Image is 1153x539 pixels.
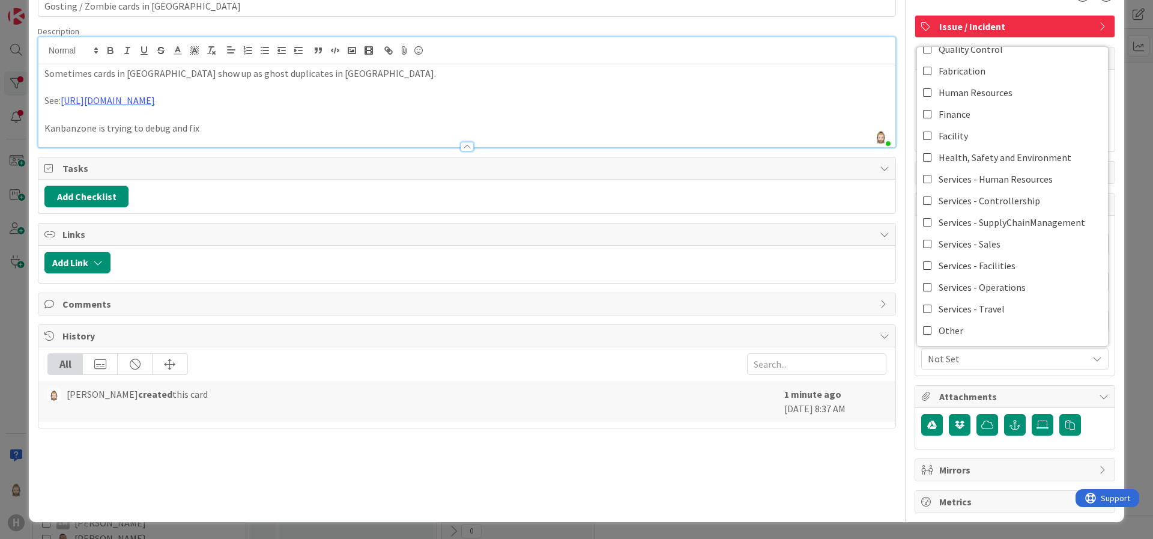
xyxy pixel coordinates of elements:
span: Attachments [939,389,1093,404]
span: Not Set [928,352,1088,366]
span: Comments [62,297,874,311]
a: Facility [917,125,1108,147]
span: Health, Safety and Environment [939,148,1071,166]
span: Services - Operations [939,278,1026,296]
a: [URL][DOMAIN_NAME] [61,94,155,106]
span: Description [38,26,79,37]
a: Finance [917,103,1108,125]
span: Services - Human Resources [939,170,1053,188]
a: Services - Human Resources [917,168,1108,190]
span: Links [62,227,874,242]
p: See: [44,94,889,108]
span: Services - SupplyChainManagement [939,213,1085,231]
span: Services - Facilities [939,257,1015,275]
button: Add Link [44,252,110,273]
a: Services - Controllership [917,190,1108,212]
a: Fabrication [917,60,1108,82]
span: [PERSON_NAME] this card [67,387,208,401]
span: Fabrication [939,62,985,80]
b: 1 minute ago [784,388,841,400]
span: Support [25,2,55,16]
span: Mirrors [939,463,1093,477]
span: Services - Sales [939,235,1000,253]
a: Services - Facilities [917,255,1108,276]
span: Facility [939,127,968,145]
span: Finance [939,105,970,123]
button: Add Checklist [44,186,129,207]
div: All [48,354,83,374]
span: Metrics [939,495,1093,509]
span: History [62,329,874,343]
a: Services - Travel [917,298,1108,320]
span: Tasks [62,161,874,175]
span: Issue / Incident [939,19,1093,34]
a: Human Resources [917,82,1108,103]
a: Health, Safety and Environment [917,147,1108,168]
a: Other [917,320,1108,341]
a: Services - SupplyChainManagement [917,212,1108,233]
span: Human Resources [939,84,1012,102]
span: Other [939,321,963,340]
a: Services - Operations [917,276,1108,298]
a: Quality Control [917,38,1108,60]
p: Sometimes cards in [GEOGRAPHIC_DATA] show up as ghost duplicates in [GEOGRAPHIC_DATA]. [44,67,889,81]
span: Services - Controllership [939,192,1040,210]
b: created [138,388,172,400]
a: Services - Sales [917,233,1108,255]
input: Search... [747,353,886,375]
img: LaT3y7r22MuEzJAq8SoXmSHa1xSW2awU.png [873,128,889,145]
div: [DATE] 8:37 AM [784,387,886,416]
span: Services - Travel [939,300,1005,318]
span: Quality Control [939,40,1003,58]
p: Kanbanzone is trying to debug and fix [44,121,889,135]
img: Rv [47,388,61,401]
